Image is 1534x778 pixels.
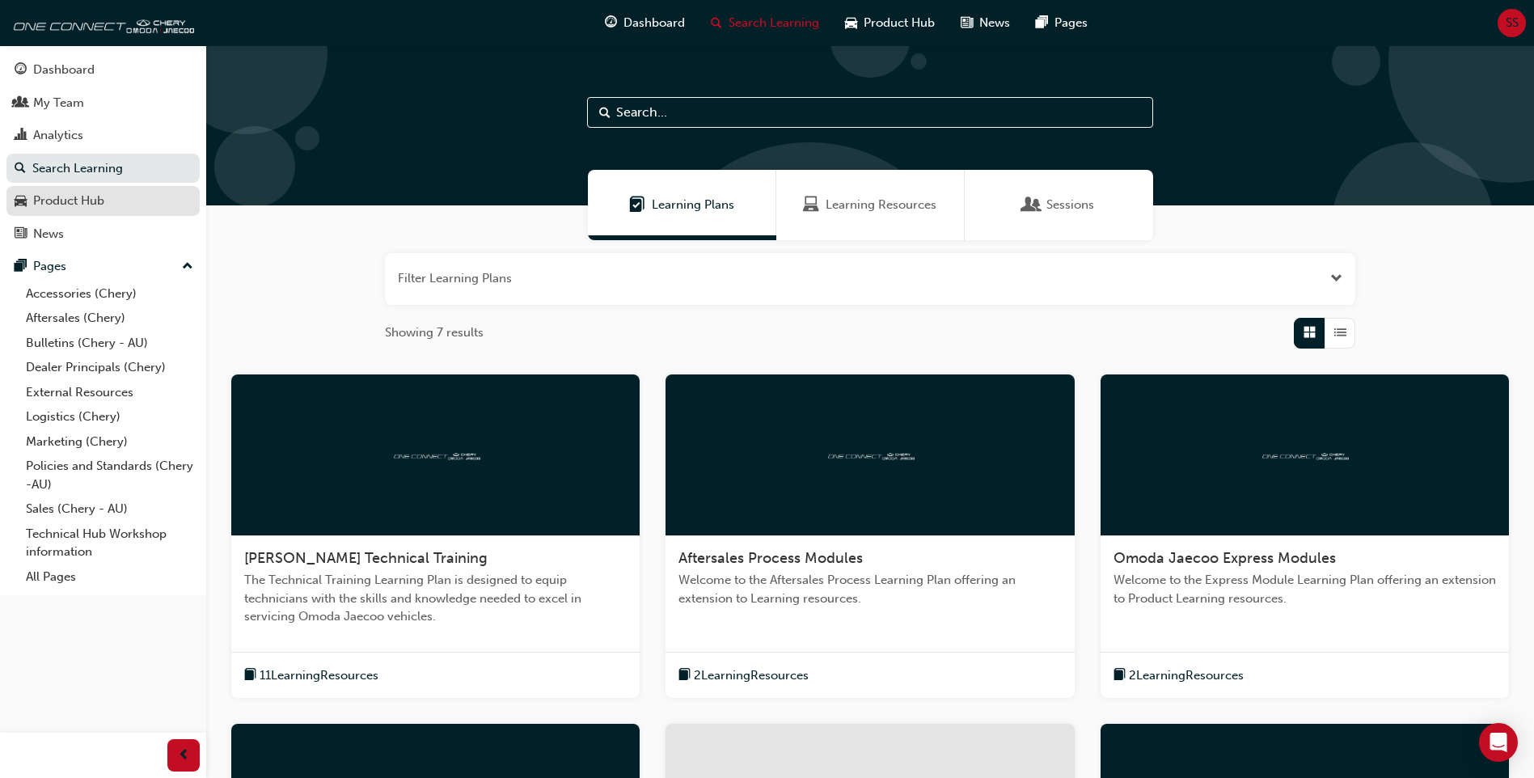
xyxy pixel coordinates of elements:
[1304,323,1316,342] span: Grid
[1506,14,1519,32] span: SS
[605,13,617,33] span: guage-icon
[1054,14,1088,32] span: Pages
[1023,6,1101,40] a: pages-iconPages
[832,6,948,40] a: car-iconProduct Hub
[6,186,200,216] a: Product Hub
[6,121,200,150] a: Analytics
[244,666,256,686] span: book-icon
[592,6,698,40] a: guage-iconDashboard
[19,429,200,455] a: Marketing (Chery)
[965,170,1153,240] a: SessionsSessions
[1114,571,1496,607] span: Welcome to the Express Module Learning Plan offering an extension to Product Learning resources.
[19,380,200,405] a: External Resources
[599,104,611,122] span: Search
[845,13,857,33] span: car-icon
[231,374,640,699] a: oneconnect[PERSON_NAME] Technical TrainingThe Technical Training Learning Plan is designed to equ...
[1129,666,1244,685] span: 2 Learning Resources
[244,549,488,567] span: [PERSON_NAME] Technical Training
[6,252,200,281] button: Pages
[33,225,64,243] div: News
[1334,323,1346,342] span: List
[244,571,627,626] span: The Technical Training Learning Plan is designed to equip technicians with the skills and knowled...
[15,96,27,111] span: people-icon
[948,6,1023,40] a: news-iconNews
[182,256,193,277] span: up-icon
[33,61,95,79] div: Dashboard
[15,194,27,209] span: car-icon
[15,129,27,143] span: chart-icon
[19,404,200,429] a: Logistics (Chery)
[1046,196,1094,214] span: Sessions
[588,170,776,240] a: Learning PlansLearning Plans
[1260,446,1349,462] img: oneconnect
[19,281,200,307] a: Accessories (Chery)
[979,14,1010,32] span: News
[33,257,66,276] div: Pages
[1330,269,1342,288] button: Open the filter
[33,192,104,210] div: Product Hub
[678,549,863,567] span: Aftersales Process Modules
[694,666,809,685] span: 2 Learning Resources
[826,446,915,462] img: oneconnect
[1498,9,1526,37] button: SS
[19,306,200,331] a: Aftersales (Chery)
[6,154,200,184] a: Search Learning
[15,162,26,176] span: search-icon
[1101,374,1509,699] a: oneconnectOmoda Jaecoo Express ModulesWelcome to the Express Module Learning Plan offering an ext...
[6,219,200,249] a: News
[178,746,190,766] span: prev-icon
[666,374,1074,699] a: oneconnectAftersales Process ModulesWelcome to the Aftersales Process Learning Plan offering an e...
[587,97,1153,128] input: Search...
[33,126,83,145] div: Analytics
[1024,196,1040,214] span: Sessions
[678,666,691,686] span: book-icon
[260,666,378,685] span: 11 Learning Resources
[19,497,200,522] a: Sales (Chery - AU)
[385,323,484,342] span: Showing 7 results
[244,666,378,686] button: book-icon11LearningResources
[1036,13,1048,33] span: pages-icon
[19,454,200,497] a: Policies and Standards (Chery -AU)
[698,6,832,40] a: search-iconSearch Learning
[961,13,973,33] span: news-icon
[629,196,645,214] span: Learning Plans
[729,14,819,32] span: Search Learning
[864,14,935,32] span: Product Hub
[623,14,685,32] span: Dashboard
[711,13,722,33] span: search-icon
[826,196,936,214] span: Learning Resources
[15,260,27,274] span: pages-icon
[678,666,809,686] button: book-icon2LearningResources
[6,88,200,118] a: My Team
[19,355,200,380] a: Dealer Principals (Chery)
[1114,666,1244,686] button: book-icon2LearningResources
[6,52,200,252] button: DashboardMy TeamAnalyticsSearch LearningProduct HubNews
[391,446,480,462] img: oneconnect
[6,55,200,85] a: Dashboard
[678,571,1061,607] span: Welcome to the Aftersales Process Learning Plan offering an extension to Learning resources.
[15,63,27,78] span: guage-icon
[652,196,734,214] span: Learning Plans
[1114,549,1336,567] span: Omoda Jaecoo Express Modules
[776,170,965,240] a: Learning ResourcesLearning Resources
[19,522,200,564] a: Technical Hub Workshop information
[803,196,819,214] span: Learning Resources
[1479,723,1518,762] div: Open Intercom Messenger
[15,227,27,242] span: news-icon
[1114,666,1126,686] span: book-icon
[19,331,200,356] a: Bulletins (Chery - AU)
[8,6,194,39] img: oneconnect
[33,94,84,112] div: My Team
[19,564,200,590] a: All Pages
